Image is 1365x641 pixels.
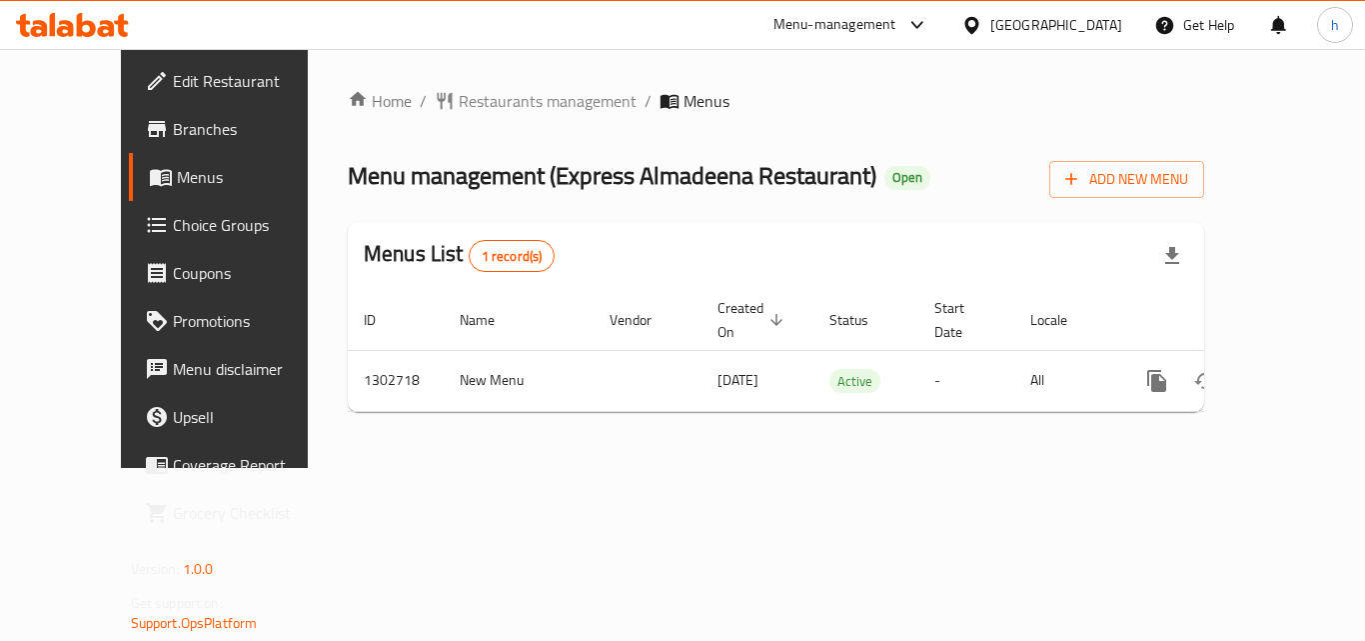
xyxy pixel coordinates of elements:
[829,370,880,393] span: Active
[1014,350,1117,411] td: All
[129,393,349,441] a: Upsell
[348,350,444,411] td: 1302718
[173,261,333,285] span: Coupons
[173,117,333,141] span: Branches
[129,201,349,249] a: Choice Groups
[131,610,258,636] a: Support.OpsPlatform
[129,105,349,153] a: Branches
[129,297,349,345] a: Promotions
[348,153,876,198] span: Menu management ( Express Almadeena Restaurant )
[348,89,412,113] a: Home
[129,345,349,393] a: Menu disclaimer
[773,13,896,37] div: Menu-management
[173,405,333,429] span: Upsell
[364,308,402,332] span: ID
[173,453,333,477] span: Coverage Report
[1030,308,1093,332] span: Locale
[173,309,333,333] span: Promotions
[1148,232,1196,280] div: Export file
[129,249,349,297] a: Coupons
[717,367,758,393] span: [DATE]
[131,556,180,582] span: Version:
[1117,290,1341,351] th: Actions
[645,89,652,113] li: /
[129,441,349,489] a: Coverage Report
[364,239,555,272] h2: Menus List
[183,556,214,582] span: 1.0.0
[131,590,223,616] span: Get support on:
[610,308,678,332] span: Vendor
[435,89,637,113] a: Restaurants management
[683,89,729,113] span: Menus
[173,213,333,237] span: Choice Groups
[1065,167,1188,192] span: Add New Menu
[934,296,990,344] span: Start Date
[829,369,880,393] div: Active
[990,14,1122,36] div: [GEOGRAPHIC_DATA]
[348,290,1341,412] table: enhanced table
[173,69,333,93] span: Edit Restaurant
[173,357,333,381] span: Menu disclaimer
[884,169,930,186] span: Open
[829,308,894,332] span: Status
[1331,14,1339,36] span: h
[129,57,349,105] a: Edit Restaurant
[717,296,789,344] span: Created On
[459,89,637,113] span: Restaurants management
[173,501,333,525] span: Grocery Checklist
[470,247,555,266] span: 1 record(s)
[420,89,427,113] li: /
[129,153,349,201] a: Menus
[1133,357,1181,405] button: more
[444,350,594,411] td: New Menu
[469,240,556,272] div: Total records count
[460,308,521,332] span: Name
[918,350,1014,411] td: -
[1049,161,1204,198] button: Add New Menu
[348,89,1204,113] nav: breadcrumb
[884,166,930,190] div: Open
[129,489,349,537] a: Grocery Checklist
[1181,357,1229,405] button: Change Status
[177,165,333,189] span: Menus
